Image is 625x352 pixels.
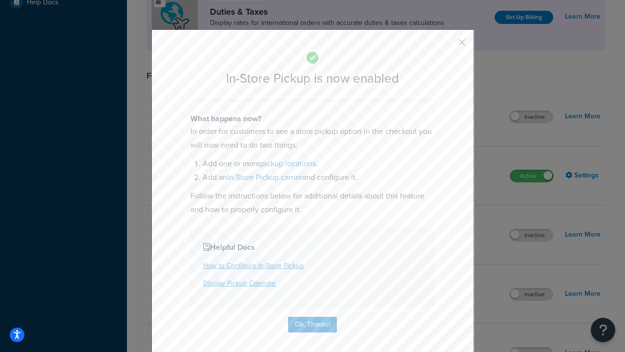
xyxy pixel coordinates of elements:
h4: Helpful Docs [203,242,422,253]
li: Add one or more . [203,157,435,171]
li: Add an and configure it. [203,171,435,184]
a: pickup locations [260,158,316,169]
h2: In-Store Pickup is now enabled [190,71,435,86]
a: Display Pickup Calendar [203,278,276,288]
h4: What happens now? [190,113,435,125]
a: How to Configure In-Store Pickup [203,261,304,271]
p: Follow the instructions below for additional details about this feature and how to properly confi... [190,189,435,217]
a: In-Store Pickup carrier [227,172,302,183]
p: In order for customers to see a store pickup option in the checkout you will now need to do two t... [190,125,435,152]
button: Ok, Thanks! [288,317,337,332]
